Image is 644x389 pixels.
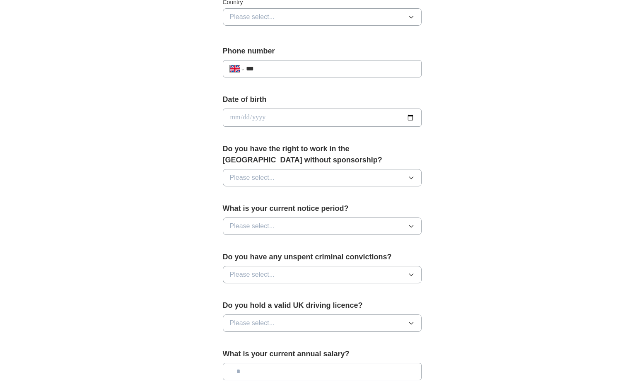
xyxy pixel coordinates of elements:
[223,94,422,105] label: Date of birth
[223,217,422,235] button: Please select...
[223,203,422,214] label: What is your current notice period?
[223,46,422,57] label: Phone number
[223,143,422,166] label: Do you have the right to work in the [GEOGRAPHIC_DATA] without sponsorship?
[223,348,422,360] label: What is your current annual salary?
[230,12,275,22] span: Please select...
[230,270,275,280] span: Please select...
[223,169,422,186] button: Please select...
[223,8,422,26] button: Please select...
[230,173,275,183] span: Please select...
[230,318,275,328] span: Please select...
[223,314,422,332] button: Please select...
[230,221,275,231] span: Please select...
[223,251,422,263] label: Do you have any unspent criminal convictions?
[223,266,422,283] button: Please select...
[223,300,422,311] label: Do you hold a valid UK driving licence?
